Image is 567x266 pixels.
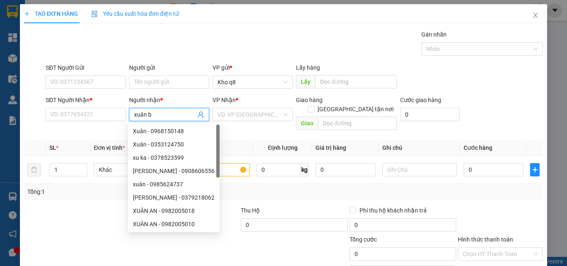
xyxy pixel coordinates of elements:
[382,163,457,176] input: Ghi Chú
[133,153,215,162] div: xu ka - 0378523599
[314,105,397,114] span: [GEOGRAPHIC_DATA] tận nơi
[198,111,204,118] span: user-add
[91,10,179,17] span: Yêu cầu xuất hóa đơn điện tử
[458,236,513,243] label: Hình thức thanh toán
[530,163,540,176] button: plus
[24,11,30,17] span: plus
[133,193,215,202] div: [PERSON_NAME] - 0379218062
[128,191,220,204] div: xuân vân - 0379218062
[91,11,98,17] img: icon
[27,163,41,176] button: delete
[296,117,318,130] span: Giao
[129,95,209,105] div: Người nhận
[349,236,377,243] span: Tổng cước
[133,220,215,229] div: XUÂN AN - 0982005010
[315,163,375,176] input: 0
[315,75,397,88] input: Dọc đường
[532,12,539,19] span: close
[27,187,220,196] div: Tổng: 1
[218,76,288,88] span: Kho q8
[128,138,220,151] div: Xuân - 0353124750
[213,63,293,72] div: VP gửi
[213,97,236,103] span: VP Nhận
[128,217,220,231] div: XUÂN AN - 0982005010
[400,97,441,103] label: Cước giao hàng
[133,166,215,176] div: [PERSON_NAME] - 0908606556
[129,63,209,72] div: Người gửi
[128,124,220,138] div: Xuân - 0968150148
[296,97,323,103] span: Giao hàng
[301,163,309,176] span: kg
[24,10,78,17] span: TẠO ĐƠN HÀNG
[133,180,215,189] div: xuân - 0985624737
[315,144,346,151] span: Giá trị hàng
[133,127,215,136] div: Xuân - 0968150148
[464,144,492,151] span: Cước hàng
[379,140,460,156] th: Ghi chú
[421,31,447,38] label: Gán nhãn
[49,144,56,151] span: SL
[128,178,220,191] div: xuân - 0985624737
[133,206,215,215] div: XUÂN AN - 0982005018
[318,117,397,130] input: Dọc đường
[46,63,126,72] div: SĐT Người Gửi
[94,144,125,151] span: Đơn vị tính
[99,164,164,176] span: Khác
[296,64,320,71] span: Lấy hàng
[128,204,220,217] div: XUÂN AN - 0982005018
[400,108,459,121] input: Cước giao hàng
[530,166,539,173] span: plus
[46,95,126,105] div: SĐT Người Nhận
[128,164,220,178] div: Sang Xuân - 0908606556
[268,144,297,151] span: Định lượng
[128,151,220,164] div: xu ka - 0378523599
[296,75,315,88] span: Lấy
[241,207,260,214] span: Thu Hộ
[524,4,547,27] button: Close
[356,206,430,215] span: Phí thu hộ khách nhận trả
[133,140,215,149] div: Xuân - 0353124750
